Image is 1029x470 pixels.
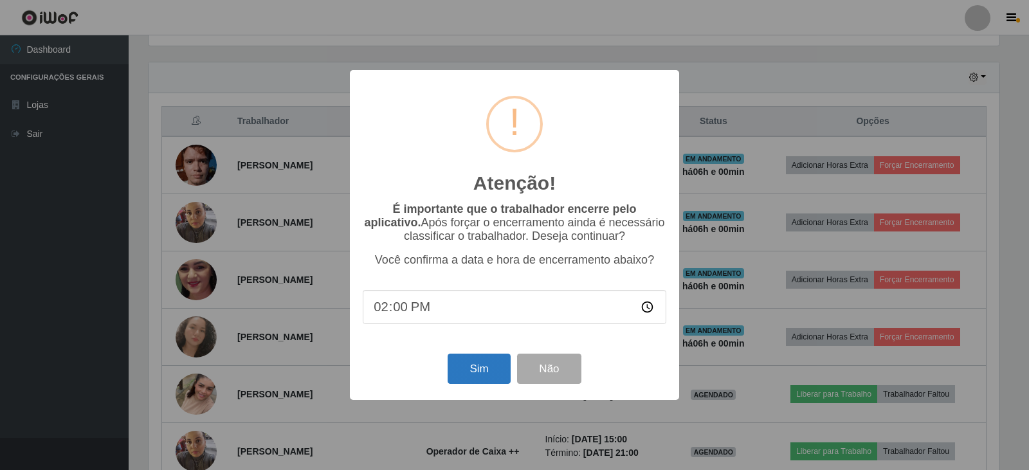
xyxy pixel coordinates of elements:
b: É importante que o trabalhador encerre pelo aplicativo. [364,203,636,229]
p: Após forçar o encerramento ainda é necessário classificar o trabalhador. Deseja continuar? [363,203,666,243]
button: Sim [448,354,510,384]
button: Não [517,354,581,384]
h2: Atenção! [473,172,556,195]
p: Você confirma a data e hora de encerramento abaixo? [363,253,666,267]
